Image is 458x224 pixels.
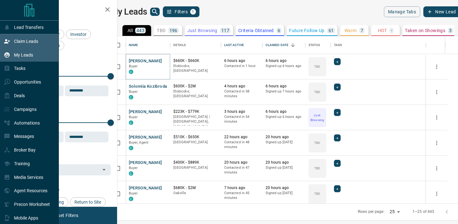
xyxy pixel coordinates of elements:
[432,189,441,199] button: more
[129,64,138,68] span: Buyer
[173,109,218,114] p: $223K - $779K
[314,90,320,94] p: TBD
[224,114,259,124] p: Contacted in 54 minutes
[266,36,289,54] div: Claimed Date
[129,197,133,201] div: condos.ca
[334,134,341,141] div: +
[173,191,218,196] p: Oakville
[129,146,133,150] div: condos.ca
[384,6,420,17] button: Manage Tabs
[266,191,302,196] p: Signed up [DATE]
[336,84,338,90] span: +
[224,109,259,114] p: 3 hours ago
[129,95,133,99] div: condos.ca
[266,185,302,191] p: 20 hours ago
[334,58,341,65] div: +
[224,185,259,191] p: 7 hours ago
[129,90,138,94] span: Buyer
[173,84,218,89] p: $600K - $2M
[129,120,133,125] div: condos.ca
[361,28,363,33] p: 7
[129,70,133,74] div: condos.ca
[262,36,305,54] div: Claimed Date
[288,41,297,50] button: Sort
[378,28,387,33] p: HOT
[391,28,392,33] p: -
[48,210,82,221] button: Reset Filters
[266,160,302,165] p: 20 hours ago
[129,134,162,140] button: [PERSON_NAME]
[126,36,170,54] div: Name
[173,58,218,64] p: $660K - $660K
[336,58,338,65] span: +
[66,30,91,39] div: Investor
[111,7,147,17] h1: My Leads
[305,36,331,54] div: Status
[224,165,259,175] p: Contacted in 47 minutes
[358,209,385,214] p: Rows per page:
[173,134,218,140] p: $510K - $650K
[289,28,324,33] p: Future Follow Up
[173,114,218,129] p: [GEOGRAPHIC_DATA] | [GEOGRAPHIC_DATA], [GEOGRAPHIC_DATA]
[334,109,341,116] div: +
[129,166,138,170] span: Buyer
[266,134,302,140] p: 20 hours ago
[336,109,338,116] span: +
[336,186,338,192] span: +
[309,113,326,122] p: Just Browsing
[150,8,160,16] button: search button
[432,164,441,173] button: more
[157,28,165,33] p: TBD
[266,165,302,170] p: Signed up [DATE]
[331,36,426,54] div: Tags
[266,114,302,119] p: Signed up 6 hours ago
[336,160,338,166] span: +
[129,191,138,195] span: Buyer
[266,84,302,89] p: 6 hours ago
[266,89,302,94] p: Signed up 7 hours ago
[173,140,218,145] p: [GEOGRAPHIC_DATA]
[266,140,302,145] p: Signed up [DATE]
[129,115,138,119] span: Buyer
[224,89,259,99] p: Contacted in 58 minutes
[173,89,218,99] p: Etobicoke, [GEOGRAPHIC_DATA]
[187,28,218,33] p: Just Browsing
[314,140,320,145] p: TBD
[129,160,162,166] button: [PERSON_NAME]
[173,185,218,191] p: $680K - $2M
[432,87,441,97] button: more
[336,135,338,141] span: +
[129,140,149,145] span: Buyer, Agent
[449,28,452,33] p: 3
[100,165,108,174] button: Open
[432,113,441,122] button: more
[129,109,162,115] button: [PERSON_NAME]
[224,58,259,64] p: 6 hours ago
[432,138,441,148] button: more
[238,28,274,33] p: Criteria Obtained
[129,36,138,54] div: Name
[163,6,199,17] button: Filters1
[170,28,177,33] p: 196
[129,171,133,176] div: condos.ca
[129,185,162,191] button: [PERSON_NAME]
[314,64,320,69] p: TBD
[72,200,103,205] span: Return to Site
[70,197,106,207] div: Return to Site
[387,207,402,216] div: 25
[432,62,441,71] button: more
[170,36,221,54] div: Details
[221,36,262,54] div: Last Active
[191,10,195,14] span: 1
[224,140,259,150] p: Contacted in 48 minutes
[266,109,302,114] p: 6 hours ago
[136,28,144,33] p: 443
[278,28,280,33] p: 6
[173,160,218,165] p: $400K - $889K
[173,64,218,73] p: Etobicoke, [GEOGRAPHIC_DATA]
[405,28,445,33] p: Taken on Showings
[129,58,162,64] button: [PERSON_NAME]
[224,191,259,200] p: Contacted in 45 minutes
[309,36,320,54] div: Status
[224,84,259,89] p: 4 hours ago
